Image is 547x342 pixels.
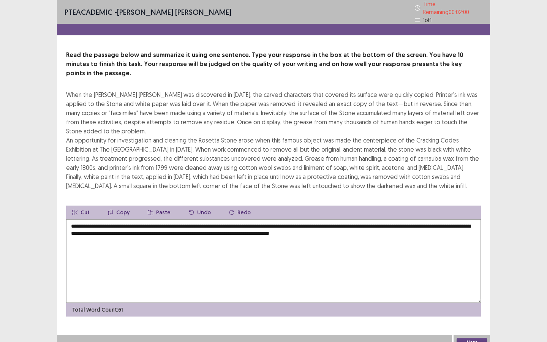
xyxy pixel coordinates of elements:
span: PTE academic [65,7,112,17]
div: When the [PERSON_NAME] [PERSON_NAME] was discovered in [DATE], the carved characters that covered... [66,90,481,190]
p: - [PERSON_NAME] [PERSON_NAME] [65,6,231,18]
p: Total Word Count: 61 [72,306,123,314]
button: Copy [102,206,136,219]
p: 1 of 1 [423,16,432,24]
button: Cut [66,206,96,219]
p: Read the passage below and summarize it using one sentence. Type your response in the box at the ... [66,51,481,78]
button: Redo [223,206,257,219]
button: Undo [183,206,217,219]
button: Paste [142,206,177,219]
